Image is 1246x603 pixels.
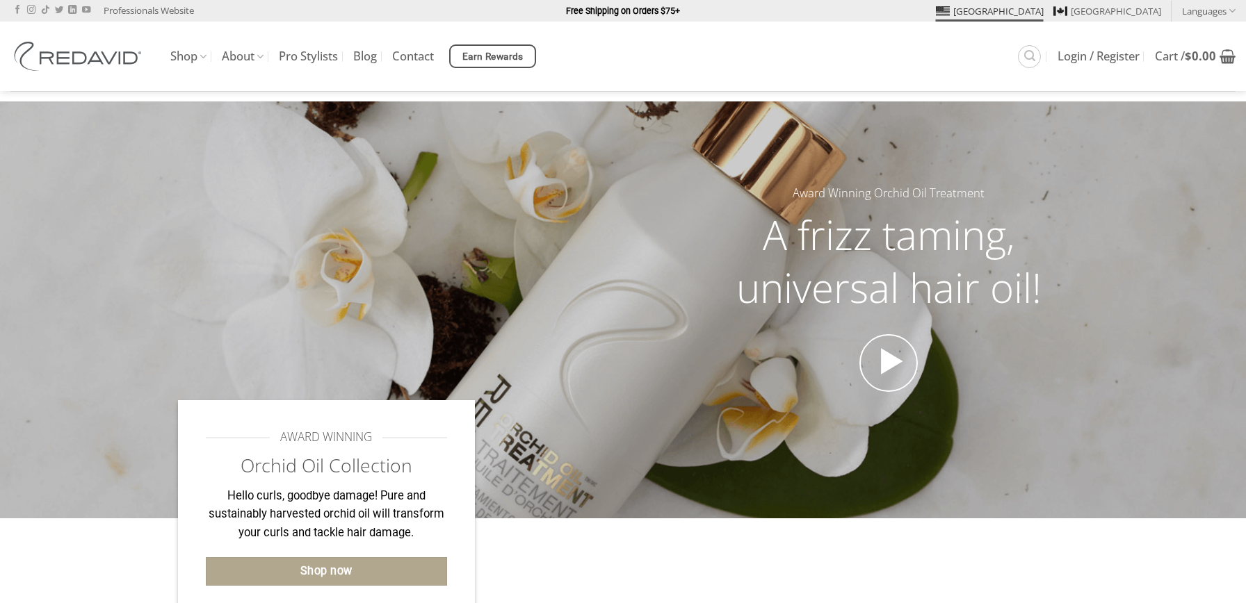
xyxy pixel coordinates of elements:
[41,6,49,15] a: Follow on TikTok
[206,557,447,586] a: Shop now
[1185,48,1216,64] bdi: 0.00
[55,6,63,15] a: Follow on Twitter
[27,6,35,15] a: Follow on Instagram
[709,208,1068,313] h2: A frizz taming, universal hair oil!
[859,334,918,393] a: Open video in lightbox
[1155,41,1236,72] a: View cart
[1058,44,1140,69] a: Login / Register
[353,44,377,69] a: Blog
[1185,48,1192,64] span: $
[566,6,680,16] strong: Free Shipping on Orders $75+
[82,6,90,15] a: Follow on YouTube
[1053,1,1161,22] a: [GEOGRAPHIC_DATA]
[222,43,264,70] a: About
[300,562,353,580] span: Shop now
[392,44,434,69] a: Contact
[13,6,22,15] a: Follow on Facebook
[936,1,1044,22] a: [GEOGRAPHIC_DATA]
[462,49,524,65] span: Earn Rewards
[449,44,536,68] a: Earn Rewards
[279,44,338,69] a: Pro Stylists
[1182,1,1236,21] a: Languages
[206,454,447,478] h2: Orchid Oil Collection
[709,184,1068,203] h5: Award Winning Orchid Oil Treatment
[1058,51,1140,62] span: Login / Register
[1018,45,1041,68] a: Search
[68,6,76,15] a: Follow on LinkedIn
[10,42,149,71] img: REDAVID Salon Products | United States
[170,43,207,70] a: Shop
[1155,51,1216,62] span: Cart /
[206,487,447,543] p: Hello curls, goodbye damage! Pure and sustainably harvested orchid oil will transform your curls ...
[280,428,372,447] span: AWARD WINNING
